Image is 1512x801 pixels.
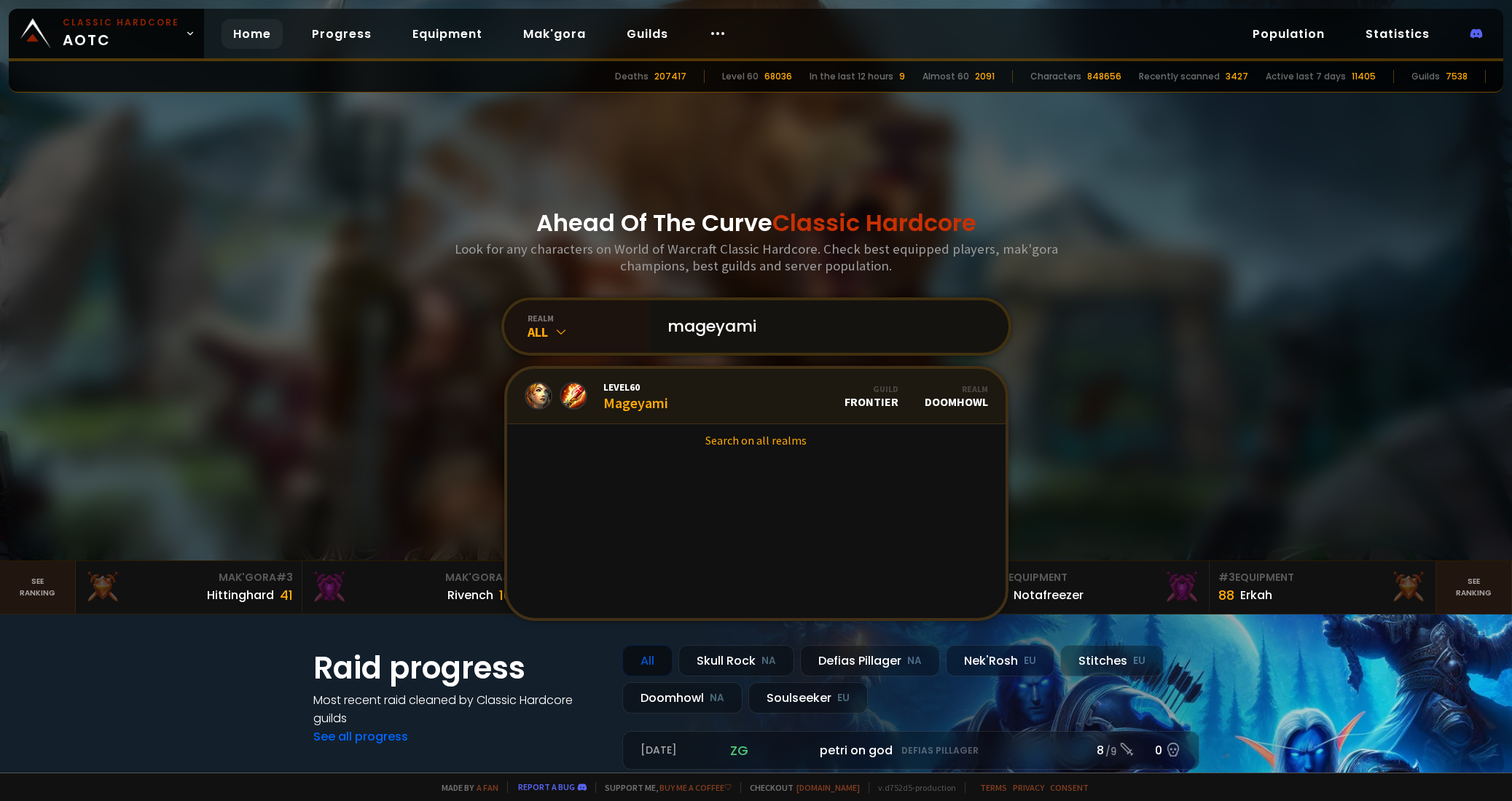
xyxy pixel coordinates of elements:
[1352,70,1376,83] div: 11405
[992,570,1200,585] div: Equipment
[907,654,922,668] small: NA
[507,369,1006,424] a: Level60MageyamiGuildFrontierRealmDoomhowl
[477,782,498,793] a: a fan
[845,383,898,394] div: Guild
[528,324,650,340] div: All
[837,691,850,706] small: EU
[63,16,179,51] span: AOTC
[276,570,293,585] span: # 3
[499,585,520,605] div: 100
[207,586,274,604] div: Hittinghard
[678,645,794,676] div: Skull Rock
[85,570,293,585] div: Mak'Gora
[748,682,868,714] div: Soulseeker
[447,586,493,604] div: Rivench
[9,9,204,58] a: Classic HardcoreAOTC
[925,383,988,394] div: Realm
[313,645,605,691] h1: Raid progress
[1436,561,1512,614] a: Seeranking
[659,300,991,353] input: Search a character...
[622,645,673,676] div: All
[1446,70,1468,83] div: 7538
[222,19,283,49] a: Home
[845,383,898,409] div: Frontier
[1241,19,1336,49] a: Population
[302,561,529,614] a: Mak'Gora#2Rivench100
[761,654,776,668] small: NA
[503,570,520,585] span: # 2
[710,691,724,706] small: NA
[518,781,575,792] a: Report a bug
[311,570,520,585] div: Mak'Gora
[401,19,494,49] a: Equipment
[1024,654,1036,668] small: EU
[300,19,383,49] a: Progress
[1133,654,1145,668] small: EU
[654,70,686,83] div: 207417
[1013,782,1044,793] a: Privacy
[1210,561,1436,614] a: #3Equipment88Erkah
[1218,570,1235,585] span: # 3
[975,70,995,83] div: 2091
[1060,645,1164,676] div: Stitches
[983,561,1210,614] a: #2Equipment88Notafreezer
[722,70,759,83] div: Level 60
[76,561,302,614] a: Mak'Gora#3Hittinghard41
[1218,570,1427,585] div: Equipment
[796,782,860,793] a: [DOMAIN_NAME]
[528,313,650,324] div: realm
[1139,70,1220,83] div: Recently scanned
[603,380,668,412] div: Mageyami
[1226,70,1248,83] div: 3427
[622,731,1199,770] a: [DATE]zgpetri on godDefias Pillager8 /90
[1240,586,1272,604] div: Erkah
[433,782,498,793] span: Made by
[449,241,1064,274] h3: Look for any characters on World of Warcraft Classic Hardcore. Check best equipped players, mak'g...
[659,782,732,793] a: Buy me a coffee
[615,70,649,83] div: Deaths
[603,380,668,394] span: Level 60
[622,682,743,714] div: Doomhowl
[1014,586,1084,604] div: Notafreezer
[800,645,940,676] div: Defias Pillager
[810,70,893,83] div: In the last 12 hours
[1030,70,1081,83] div: Characters
[507,424,1006,456] a: Search on all realms
[615,19,680,49] a: Guilds
[63,16,179,29] small: Classic Hardcore
[536,206,976,241] h1: Ahead Of The Curve
[1266,70,1346,83] div: Active last 7 days
[923,70,969,83] div: Almost 60
[1411,70,1440,83] div: Guilds
[899,70,905,83] div: 9
[1354,19,1441,49] a: Statistics
[1087,70,1121,83] div: 848656
[313,728,408,745] a: See all progress
[595,782,732,793] span: Support me,
[946,645,1054,676] div: Nek'Rosh
[1050,782,1089,793] a: Consent
[313,691,605,727] h4: Most recent raid cleaned by Classic Hardcore guilds
[280,585,293,605] div: 41
[772,206,976,239] span: Classic Hardcore
[925,383,988,409] div: Doomhowl
[869,782,956,793] span: v. d752d5 - production
[980,782,1007,793] a: Terms
[1218,585,1234,605] div: 88
[740,782,860,793] span: Checkout
[764,70,792,83] div: 68036
[512,19,598,49] a: Mak'gora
